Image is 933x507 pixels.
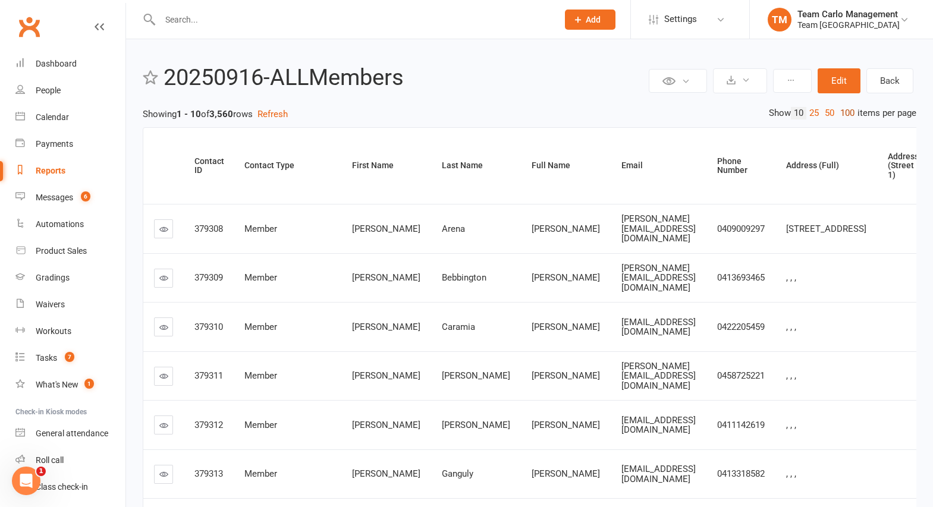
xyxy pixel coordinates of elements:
[14,12,44,42] a: Clubworx
[442,161,511,170] div: Last Name
[442,322,475,332] span: Caramia
[352,322,420,332] span: [PERSON_NAME]
[352,161,422,170] div: First Name
[194,322,223,332] span: 379310
[532,420,600,430] span: [PERSON_NAME]
[36,353,57,363] div: Tasks
[36,455,64,465] div: Roll call
[36,380,78,389] div: What's New
[717,420,765,430] span: 0411142619
[717,157,766,175] div: Phone Number
[36,166,65,175] div: Reports
[36,139,73,149] div: Payments
[532,370,600,381] span: [PERSON_NAME]
[786,272,796,283] span: , , ,
[164,65,646,90] h2: 20250916-ALLMembers
[36,219,84,229] div: Automations
[786,223,866,234] span: [STREET_ADDRESS]
[532,272,600,283] span: [PERSON_NAME]
[15,420,125,447] a: General attendance kiosk mode
[717,370,765,381] span: 0458725221
[786,420,796,430] span: , , ,
[84,379,94,389] span: 1
[244,272,277,283] span: Member
[209,109,233,119] strong: 3,560
[36,112,69,122] div: Calendar
[15,238,125,264] a: Product Sales
[36,326,71,336] div: Workouts
[797,20,900,30] div: Team [GEOGRAPHIC_DATA]
[65,352,74,362] span: 7
[532,468,600,479] span: [PERSON_NAME]
[12,467,40,495] iframe: Intercom live chat
[15,474,125,500] a: Class kiosk mode
[36,86,61,95] div: People
[621,415,696,436] span: [EMAIL_ADDRESS][DOMAIN_NAME]
[36,482,88,492] div: Class check-in
[15,184,125,211] a: Messages 6
[837,107,857,119] a: 100
[768,8,791,32] div: TM
[791,107,806,119] a: 10
[532,322,600,332] span: [PERSON_NAME]
[621,263,696,293] span: [PERSON_NAME][EMAIL_ADDRESS][DOMAIN_NAME]
[244,468,277,479] span: Member
[442,223,465,234] span: Arena
[194,157,224,175] div: Contact ID
[36,467,46,476] span: 1
[177,109,201,119] strong: 1 - 10
[717,223,765,234] span: 0409009297
[565,10,615,30] button: Add
[769,107,916,119] div: Show items per page
[797,9,900,20] div: Team Carlo Management
[621,361,696,391] span: [PERSON_NAME][EMAIL_ADDRESS][DOMAIN_NAME]
[15,131,125,158] a: Payments
[194,272,223,283] span: 379309
[36,429,108,438] div: General attendance
[818,68,860,93] button: Edit
[806,107,822,119] a: 25
[15,345,125,371] a: Tasks 7
[244,322,277,332] span: Member
[143,107,916,121] div: Showing of rows
[866,68,913,93] a: Back
[15,371,125,398] a: What's New1
[786,468,796,479] span: , , ,
[442,468,473,479] span: Ganguly
[15,447,125,474] a: Roll call
[532,223,600,234] span: [PERSON_NAME]
[717,468,765,479] span: 0413318582
[352,370,420,381] span: [PERSON_NAME]
[194,223,223,234] span: 379308
[786,322,796,332] span: , , ,
[36,246,87,256] div: Product Sales
[36,193,73,202] div: Messages
[244,223,277,234] span: Member
[36,273,70,282] div: Gradings
[15,291,125,318] a: Waivers
[36,300,65,309] div: Waivers
[586,15,601,24] span: Add
[786,370,796,381] span: , , ,
[244,420,277,430] span: Member
[888,152,919,180] div: Address (Street 1)
[15,211,125,238] a: Automations
[15,158,125,184] a: Reports
[352,468,420,479] span: [PERSON_NAME]
[352,420,420,430] span: [PERSON_NAME]
[15,104,125,131] a: Calendar
[442,370,510,381] span: [PERSON_NAME]
[194,370,223,381] span: 379311
[621,464,696,484] span: [EMAIL_ADDRESS][DOMAIN_NAME]
[81,191,90,201] span: 6
[352,272,420,283] span: [PERSON_NAME]
[36,59,77,68] div: Dashboard
[257,107,288,121] button: Refresh
[442,420,510,430] span: [PERSON_NAME]
[15,51,125,77] a: Dashboard
[717,272,765,283] span: 0413693465
[442,272,486,283] span: Bebbington
[621,161,697,170] div: Email
[244,370,277,381] span: Member
[194,468,223,479] span: 379313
